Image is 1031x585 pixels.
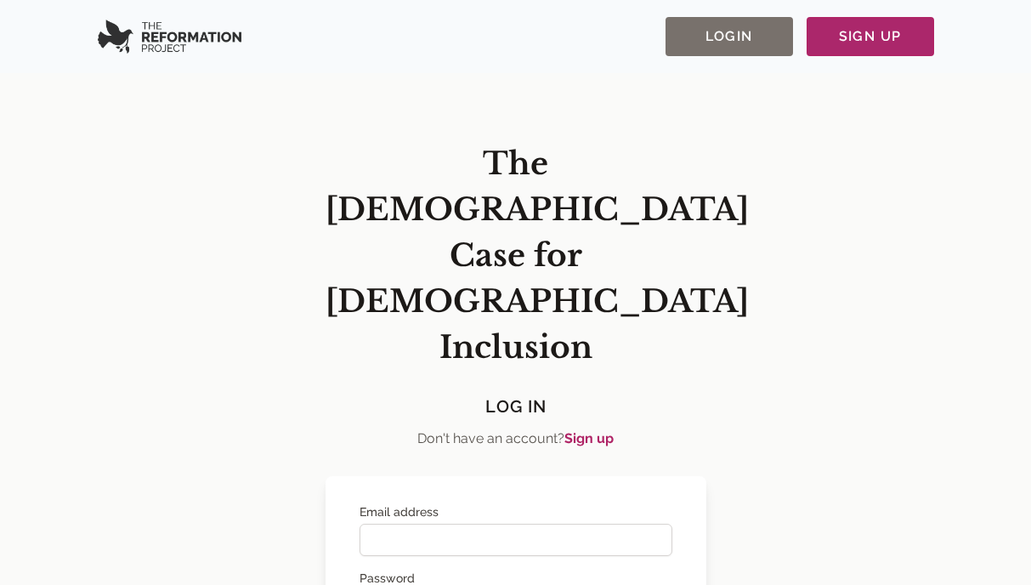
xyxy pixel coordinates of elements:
[98,20,241,54] img: Serverless SaaS Boilerplate
[666,17,793,56] button: Login
[564,430,614,446] a: Sign up
[705,26,753,47] span: Login
[807,17,934,56] button: Sign Up
[326,141,706,371] h1: The [DEMOGRAPHIC_DATA] Case for [DEMOGRAPHIC_DATA] Inclusion
[326,429,706,449] p: Don't have an account?
[839,26,902,47] span: Sign Up
[360,503,672,520] label: Email address
[326,391,706,422] h4: Log In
